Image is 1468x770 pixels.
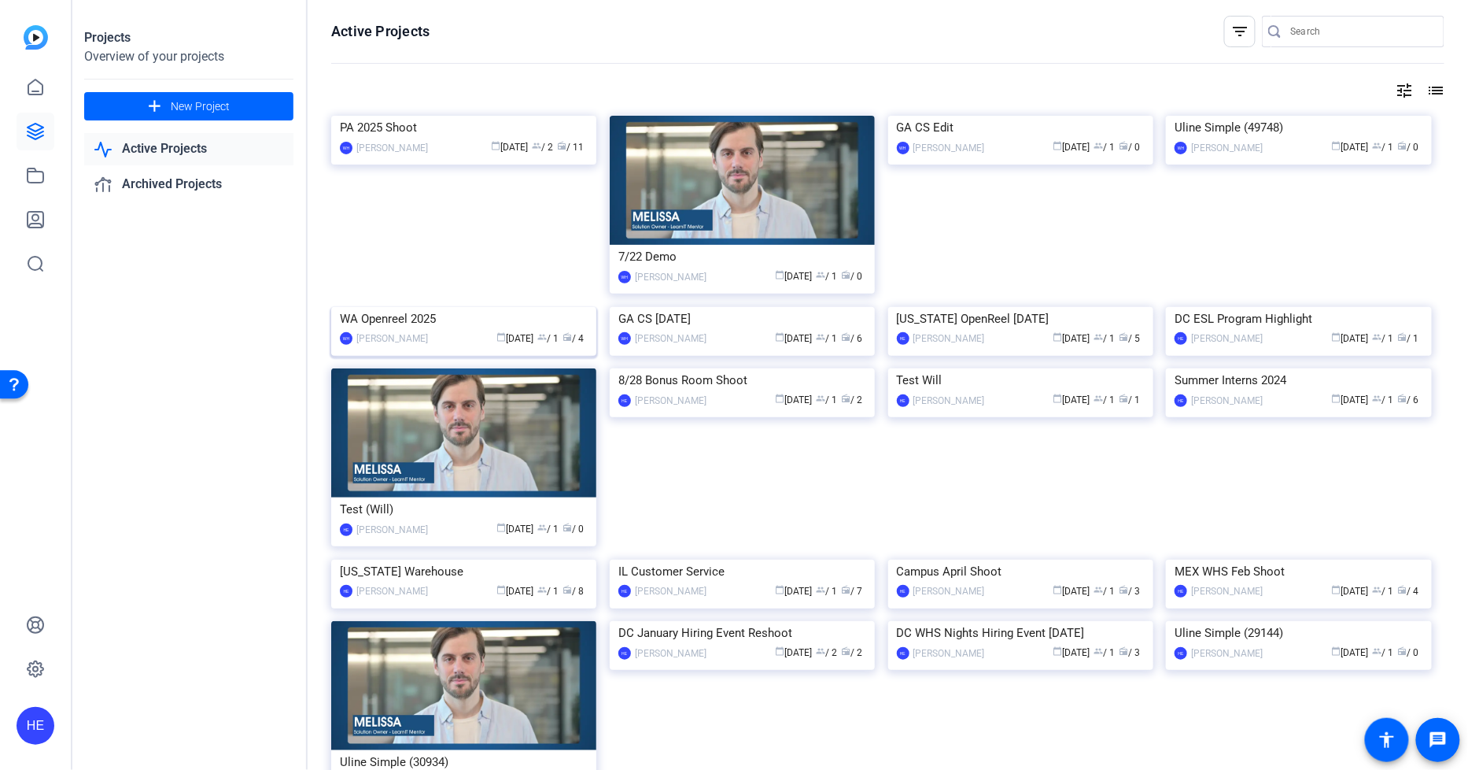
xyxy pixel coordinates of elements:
span: / 1 [816,271,837,282]
span: / 1 [816,586,837,597]
span: group [816,270,825,279]
span: / 6 [841,333,862,344]
span: [DATE] [775,394,812,405]
span: / 0 [841,271,862,282]
div: [PERSON_NAME] [635,646,706,661]
span: radio [1119,141,1129,150]
mat-icon: add [145,97,164,117]
span: calendar_today [1332,141,1341,150]
span: calendar_today [775,332,784,342]
div: [PERSON_NAME] [913,393,985,409]
span: group [1094,141,1104,150]
div: Projects [84,28,293,47]
div: WA Openreel 2025 [340,307,588,331]
div: [PERSON_NAME] [1191,646,1263,661]
span: [DATE] [1053,647,1090,658]
span: [DATE] [1053,142,1090,153]
span: / 8 [562,586,584,597]
span: radio [841,270,850,279]
div: [PERSON_NAME] [356,522,428,538]
span: [DATE] [496,524,533,535]
div: Overview of your projects [84,47,293,66]
div: WH [618,332,631,345]
span: / 0 [1398,647,1419,658]
div: Test Will [897,368,1145,392]
span: group [1373,332,1382,342]
div: [PERSON_NAME] [913,583,985,599]
span: radio [1119,394,1129,403]
div: GA CS [DATE] [618,307,866,331]
span: [DATE] [775,647,812,658]
span: group [1373,646,1382,656]
span: radio [557,141,566,150]
span: radio [1119,646,1129,656]
input: Search [1290,22,1432,41]
span: radio [1398,585,1407,594]
span: / 1 [1373,142,1394,153]
div: [PERSON_NAME] [1191,140,1263,156]
div: HE [1175,585,1187,598]
div: 7/22 Demo [618,245,866,268]
div: WH [1175,142,1187,154]
span: [DATE] [496,586,533,597]
span: / 7 [841,586,862,597]
span: [DATE] [775,333,812,344]
span: group [1094,646,1104,656]
span: group [1373,394,1382,403]
span: radio [1398,646,1407,656]
div: HE [897,585,909,598]
mat-icon: list [1426,81,1444,100]
span: / 11 [557,142,584,153]
span: / 3 [1119,586,1141,597]
span: group [816,646,825,656]
div: [PERSON_NAME] [356,140,428,156]
div: [PERSON_NAME] [635,331,706,346]
mat-icon: message [1429,731,1448,750]
mat-icon: tune [1395,81,1414,100]
span: [DATE] [1053,333,1090,344]
span: group [537,585,547,594]
div: DC January Hiring Event Reshoot [618,621,866,645]
span: calendar_today [1053,141,1063,150]
div: Campus April Shoot [897,560,1145,583]
div: HE [618,585,631,598]
div: WH [618,271,631,283]
span: calendar_today [1053,394,1063,403]
span: calendar_today [1053,646,1063,656]
span: [DATE] [491,142,528,153]
span: calendar_today [496,332,506,342]
span: group [816,332,825,342]
span: / 1 [1119,394,1141,405]
span: / 1 [1398,333,1419,344]
div: MEX WHS Feb Shoot [1175,560,1422,583]
span: / 2 [841,394,862,405]
span: radio [841,394,850,403]
div: [US_STATE] Warehouse [340,560,588,583]
span: / 0 [562,524,584,535]
span: [DATE] [1332,394,1369,405]
div: [PERSON_NAME] [913,331,985,346]
div: [PERSON_NAME] [913,646,985,661]
div: WH [340,332,352,345]
div: [PERSON_NAME] [1191,331,1263,346]
span: group [1373,141,1382,150]
div: DC WHS Nights Hiring Event [DATE] [897,621,1145,645]
span: New Project [171,98,230,115]
span: / 2 [841,647,862,658]
div: IL Customer Service [618,560,866,583]
span: / 1 [816,333,837,344]
span: radio [562,523,572,532]
div: [US_STATE] OpenReel [DATE] [897,307,1145,331]
div: HE [618,394,631,407]
div: Summer Interns 2024 [1175,368,1422,392]
span: group [1094,585,1104,594]
span: group [537,523,547,532]
div: PA 2025 Shoot [340,116,588,139]
div: Uline Simple (49748) [1175,116,1422,139]
div: Uline Simple (29144) [1175,621,1422,645]
h1: Active Projects [331,22,430,41]
span: / 1 [1373,647,1394,658]
div: [PERSON_NAME] [1191,583,1263,599]
span: calendar_today [775,646,784,656]
span: radio [1119,585,1129,594]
